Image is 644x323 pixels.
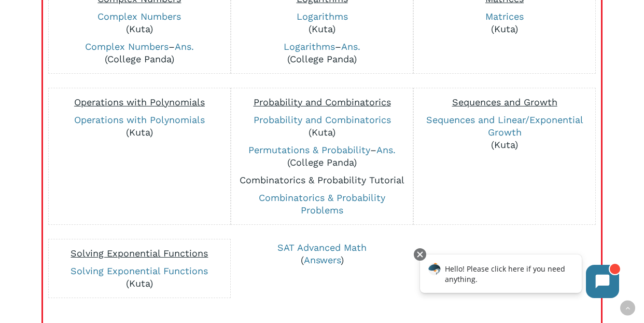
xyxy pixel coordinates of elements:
[54,265,225,290] p: (Kuta)
[236,41,408,65] p: – (College Panda)
[74,114,205,125] a: Operations with Polynomials
[485,11,524,22] a: Matrices
[419,10,590,35] p: (Kuta)
[376,144,396,155] a: Ans.
[254,97,391,107] span: Probability and Combinatorics
[248,144,370,155] a: Permutations & Probability
[452,97,557,107] span: Sequences and Growth
[85,41,169,52] a: Complex Numbers
[277,242,367,253] a: SAT Advanced Math
[409,246,629,308] iframe: Chatbot
[254,114,391,125] a: Probability and Combinatorics
[284,41,335,52] a: Logarithms
[175,41,194,52] a: Ans.
[426,114,583,138] a: Sequences and Linear/Exponential Growth
[259,192,385,216] a: Combinatorics & Probability Problems
[419,114,590,151] p: (Kuta)
[240,174,404,185] a: Combinatorics & Probability Tutorial
[97,11,181,22] a: Complex Numbers
[236,114,408,139] p: (Kuta)
[71,248,208,259] span: Solving Exponential Functions
[236,241,408,266] p: ( )
[54,10,225,35] p: (Kuta)
[236,144,408,169] p: – (College Panda)
[304,254,341,265] a: Answers
[297,11,348,22] a: Logarithms
[71,265,208,276] a: Solving Exponential Functions
[74,97,205,107] span: Operations with Polynomials
[54,114,225,139] p: (Kuta)
[54,41,225,65] p: – (College Panda)
[341,41,360,52] a: Ans.
[236,10,408,35] p: (Kuta)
